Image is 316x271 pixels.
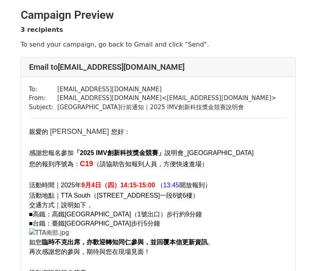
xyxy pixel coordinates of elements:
font: [PERSON_NAME] [48,128,109,135]
span: 2025 IMV [80,149,107,156]
span: 您 [111,128,118,135]
span: 活動地點｜ （[STREET_ADDRESS]一段 號 樓） 交通方式｜說明如下， ■高鐵：高鐵[GEOGRAPHIC_DATA]（ 號出口）步行約 分鐘 ■台鐵：臺鐵[GEOGRAPHIC_D... [29,192,202,227]
span: 開放報到） [179,182,211,189]
span: TTA South [61,192,90,199]
b: C19 [80,160,93,168]
span: 9 [81,182,85,189]
span: 4 [91,182,95,189]
strong: 3 recipients [21,26,63,33]
span: _ [184,149,187,156]
span: 13:45 [163,182,179,189]
span: 6 [183,192,186,199]
td: Subject: [29,103,57,112]
span: （請協助告知報到人員，方便快速進場） [93,161,208,167]
td: To: [29,85,57,94]
span: 活動時間｜ 年 [29,182,82,189]
span: 如您 。 [29,239,214,245]
span: 1 [137,211,141,218]
span: 14:15-15:00 [120,182,155,189]
td: From: [29,94,57,103]
span: 再次感謝您的參與，期待與您在現場見面！ [29,248,150,255]
h2: Campaign Preview [21,8,296,22]
img: TTA南部.jpg [29,228,69,238]
h4: Email to [EMAIL_ADDRESS][DOMAIN_NAME] [29,62,287,72]
td: [EMAIL_ADDRESS][DOMAIN_NAME] [57,85,277,94]
td: [EMAIL_ADDRESS][DOMAIN_NAME] < [EMAIL_ADDRESS][DOMAIN_NAME] > [57,94,277,103]
span: 5 [144,220,147,227]
b: 「 創新科技獎金競賽」 [74,149,165,156]
span: 2025 [61,182,75,189]
p: To send your campaign, go back to Gmail and click "Send". [21,40,296,49]
span: （ [157,182,163,189]
span: 9 [186,211,189,218]
span: 感謝您報名參加 說明會 [GEOGRAPHIC_DATA] [29,149,254,156]
span: 6 [173,192,176,199]
b: 臨時不克出席，亦歡迎轉知同仁參與，並回覆本信更新資訊 [42,239,208,245]
td: [GEOGRAPHIC_DATA]行前通知｜2025 IMV創新科技獎金競賽說明會 [57,103,277,112]
span: 月 日（四） [85,182,155,189]
span: 好： [118,128,130,135]
span: 親愛的 [29,128,48,135]
span: 您的報到序號為： [29,161,80,167]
